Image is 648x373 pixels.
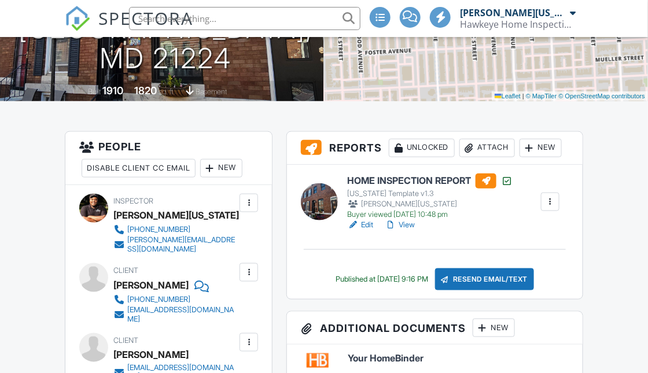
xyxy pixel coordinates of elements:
[435,268,535,290] div: Resend Email/Text
[460,7,567,19] div: [PERSON_NAME][US_STATE]
[65,6,90,31] img: The Best Home Inspection Software - Spectora
[113,266,138,275] span: Client
[347,173,513,220] a: HOME INSPECTION REPORT [US_STATE] Template v1.3 [PERSON_NAME][US_STATE] Buyer viewed [DATE] 10:48 pm
[127,225,190,234] div: [PHONE_NUMBER]
[113,235,237,254] a: [PERSON_NAME][EMAIL_ADDRESS][DOMAIN_NAME]
[522,93,524,99] span: |
[129,7,360,30] input: Search everything...
[127,235,237,254] div: [PERSON_NAME][EMAIL_ADDRESS][DOMAIN_NAME]
[385,219,415,231] a: View
[113,294,237,305] a: [PHONE_NUMBER]
[159,87,175,96] span: sq. ft.
[82,159,196,178] div: Disable Client CC Email
[347,189,513,198] div: [US_STATE] Template v1.3
[127,295,190,304] div: [PHONE_NUMBER]
[113,197,153,205] span: Inspector
[98,6,193,30] span: SPECTORA
[88,87,101,96] span: Built
[113,276,189,294] div: [PERSON_NAME]
[559,93,645,99] a: © OpenStreetMap contributors
[196,87,227,96] span: basement
[102,84,123,97] div: 1910
[460,19,576,30] div: Hawkeye Home Inspections
[113,346,189,363] div: [PERSON_NAME]
[200,159,242,178] div: New
[347,173,513,189] h6: HOME INSPECTION REPORT
[127,305,237,324] div: [EMAIL_ADDRESS][DOMAIN_NAME]
[389,139,455,157] div: Unlocked
[134,84,157,97] div: 1820
[113,305,237,324] a: [EMAIL_ADDRESS][DOMAIN_NAME]
[520,139,562,157] div: New
[348,353,569,364] a: Your HomeBinder
[347,219,373,231] a: Edit
[113,206,239,224] div: [PERSON_NAME][US_STATE]
[65,16,193,40] a: SPECTORA
[495,93,521,99] a: Leaflet
[336,275,428,284] div: Published at [DATE] 9:16 PM
[459,139,515,157] div: Attach
[347,198,513,210] div: [PERSON_NAME][US_STATE]
[347,210,513,219] div: Buyer viewed [DATE] 10:48 pm
[287,132,583,165] h3: Reports
[113,336,138,345] span: Client
[113,224,237,235] a: [PHONE_NUMBER]
[287,312,583,345] h3: Additional Documents
[65,132,272,185] h3: People
[526,93,557,99] a: © MapTiler
[473,319,515,337] div: New
[307,353,329,368] img: homebinder-01ee79ab6597d7457983ebac235b49a047b0a9616a008fb4a345000b08f3b69e.png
